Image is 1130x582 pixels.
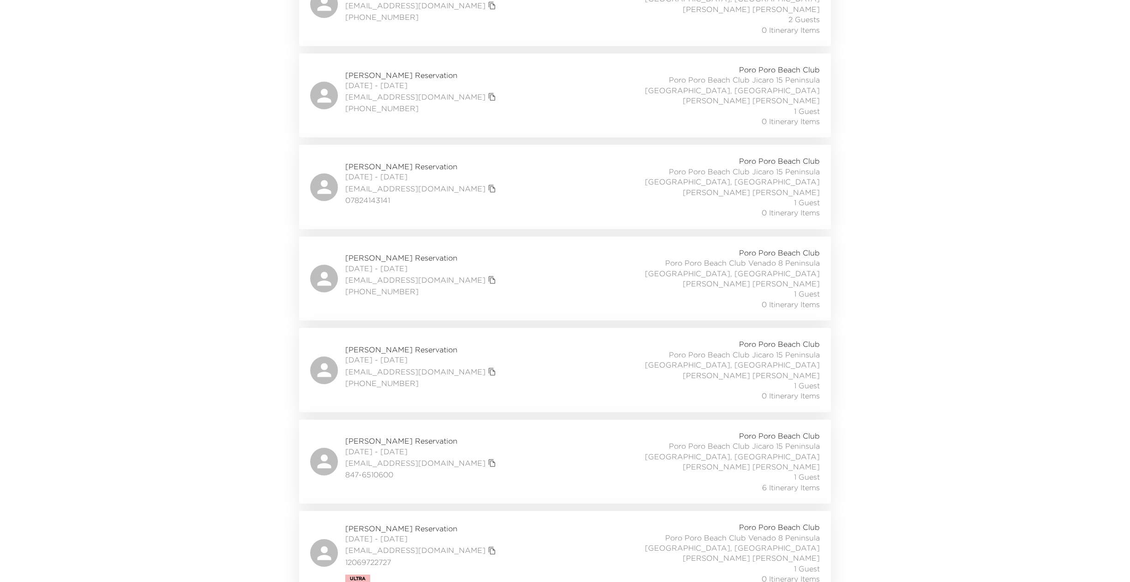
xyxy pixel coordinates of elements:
[345,103,499,113] span: [PHONE_NUMBER]
[345,344,499,355] span: [PERSON_NAME] Reservation
[683,187,820,197] span: [PERSON_NAME] [PERSON_NAME]
[762,25,820,35] span: 0 Itinerary Items
[345,12,499,22] span: [PHONE_NUMBER]
[345,195,499,205] span: 07824143141
[345,253,499,263] span: [PERSON_NAME] Reservation
[794,289,820,299] span: 1 Guest
[345,92,486,102] a: [EMAIL_ADDRESS][DOMAIN_NAME]
[683,553,820,563] span: [PERSON_NAME] [PERSON_NAME]
[345,184,486,194] a: [EMAIL_ADDRESS][DOMAIN_NAME]
[739,65,820,75] span: Poro Poro Beach Club
[762,208,820,218] span: 0 Itinerary Items
[345,436,499,446] span: [PERSON_NAME] Reservation
[739,339,820,349] span: Poro Poro Beach Club
[299,328,831,412] a: [PERSON_NAME] Reservation[DATE] - [DATE][EMAIL_ADDRESS][DOMAIN_NAME]copy primary member email[PHO...
[345,545,486,555] a: [EMAIL_ADDRESS][DOMAIN_NAME]
[739,156,820,166] span: Poro Poro Beach Club
[739,248,820,258] span: Poro Poro Beach Club
[794,197,820,208] span: 1 Guest
[762,116,820,126] span: 0 Itinerary Items
[350,576,366,582] span: Ultra
[486,457,499,469] button: copy primary member email
[299,53,831,137] a: [PERSON_NAME] Reservation[DATE] - [DATE][EMAIL_ADDRESS][DOMAIN_NAME]copy primary member email[PHO...
[345,0,486,11] a: [EMAIL_ADDRESS][DOMAIN_NAME]
[794,472,820,482] span: 1 Guest
[739,431,820,441] span: Poro Poro Beach Club
[616,441,820,462] span: Poro Poro Beach Club Jicaro 15 Peninsula [GEOGRAPHIC_DATA], [GEOGRAPHIC_DATA]
[616,75,820,95] span: Poro Poro Beach Club Jicaro 15 Peninsula [GEOGRAPHIC_DATA], [GEOGRAPHIC_DATA]
[345,286,499,297] span: [PHONE_NUMBER]
[345,80,499,90] span: [DATE] - [DATE]
[299,145,831,229] a: [PERSON_NAME] Reservation[DATE] - [DATE][EMAIL_ADDRESS][DOMAIN_NAME]copy primary member email0782...
[683,279,820,289] span: [PERSON_NAME] [PERSON_NAME]
[794,380,820,391] span: 1 Guest
[345,534,499,544] span: [DATE] - [DATE]
[345,70,499,80] span: [PERSON_NAME] Reservation
[762,299,820,309] span: 0 Itinerary Items
[345,446,499,457] span: [DATE] - [DATE]
[683,4,820,14] span: [PERSON_NAME] [PERSON_NAME]
[683,370,820,380] span: [PERSON_NAME] [PERSON_NAME]
[345,523,499,534] span: [PERSON_NAME] Reservation
[345,263,499,273] span: [DATE] - [DATE]
[345,161,499,172] span: [PERSON_NAME] Reservation
[345,275,486,285] a: [EMAIL_ADDRESS][DOMAIN_NAME]
[762,482,820,493] span: 6 Itinerary Items
[683,95,820,106] span: [PERSON_NAME] [PERSON_NAME]
[486,273,499,286] button: copy primary member email
[794,564,820,574] span: 1 Guest
[345,172,499,182] span: [DATE] - [DATE]
[788,14,820,24] span: 2 Guests
[739,522,820,532] span: Poro Poro Beach Club
[616,350,820,370] span: Poro Poro Beach Club Jicaro 15 Peninsula [GEOGRAPHIC_DATA], [GEOGRAPHIC_DATA]
[299,237,831,321] a: [PERSON_NAME] Reservation[DATE] - [DATE][EMAIL_ADDRESS][DOMAIN_NAME]copy primary member email[PHO...
[794,106,820,116] span: 1 Guest
[345,378,499,388] span: [PHONE_NUMBER]
[345,557,499,567] span: 12069722727
[345,355,499,365] span: [DATE] - [DATE]
[345,367,486,377] a: [EMAIL_ADDRESS][DOMAIN_NAME]
[762,391,820,401] span: 0 Itinerary Items
[616,166,820,187] span: Poro Poro Beach Club Jicaro 15 Peninsula [GEOGRAPHIC_DATA], [GEOGRAPHIC_DATA]
[486,544,499,557] button: copy primary member email
[683,462,820,472] span: [PERSON_NAME] [PERSON_NAME]
[345,458,486,468] a: [EMAIL_ADDRESS][DOMAIN_NAME]
[486,90,499,103] button: copy primary member email
[616,533,820,553] span: Poro Poro Beach Club Venado 8 Peninsula [GEOGRAPHIC_DATA], [GEOGRAPHIC_DATA]
[299,420,831,504] a: [PERSON_NAME] Reservation[DATE] - [DATE][EMAIL_ADDRESS][DOMAIN_NAME]copy primary member email847-...
[616,258,820,279] span: Poro Poro Beach Club Venado 8 Peninsula [GEOGRAPHIC_DATA], [GEOGRAPHIC_DATA]
[486,182,499,195] button: copy primary member email
[486,365,499,378] button: copy primary member email
[345,469,499,480] span: 847-6510600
